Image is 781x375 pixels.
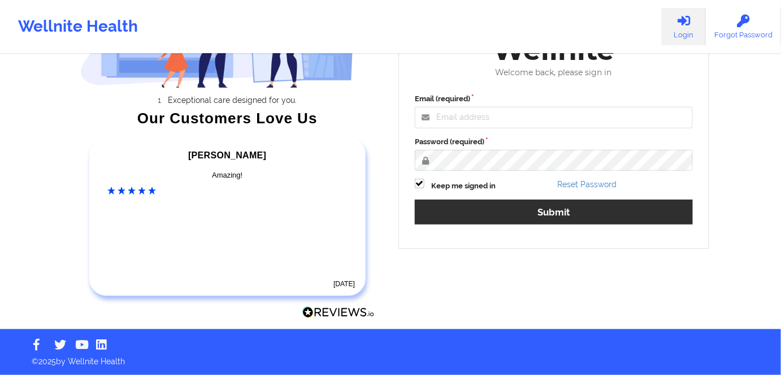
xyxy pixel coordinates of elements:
[558,180,617,189] a: Reset Password
[302,307,375,318] img: Reviews.io Logo
[90,96,375,105] li: Exceptional care designed for you.
[706,8,781,45] a: Forgot Password
[24,348,757,367] p: © 2025 by Wellnite Health
[415,200,693,224] button: Submit
[431,180,496,192] label: Keep me signed in
[80,113,375,124] div: Our Customers Love Us
[415,107,693,128] input: Email address
[333,280,355,288] time: [DATE]
[302,307,375,321] a: Reviews.io Logo
[108,170,348,181] div: Amazing!
[188,150,266,160] span: [PERSON_NAME]
[415,93,693,105] label: Email (required)
[662,8,706,45] a: Login
[407,68,701,77] div: Welcome back, please sign in
[415,136,693,148] label: Password (required)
